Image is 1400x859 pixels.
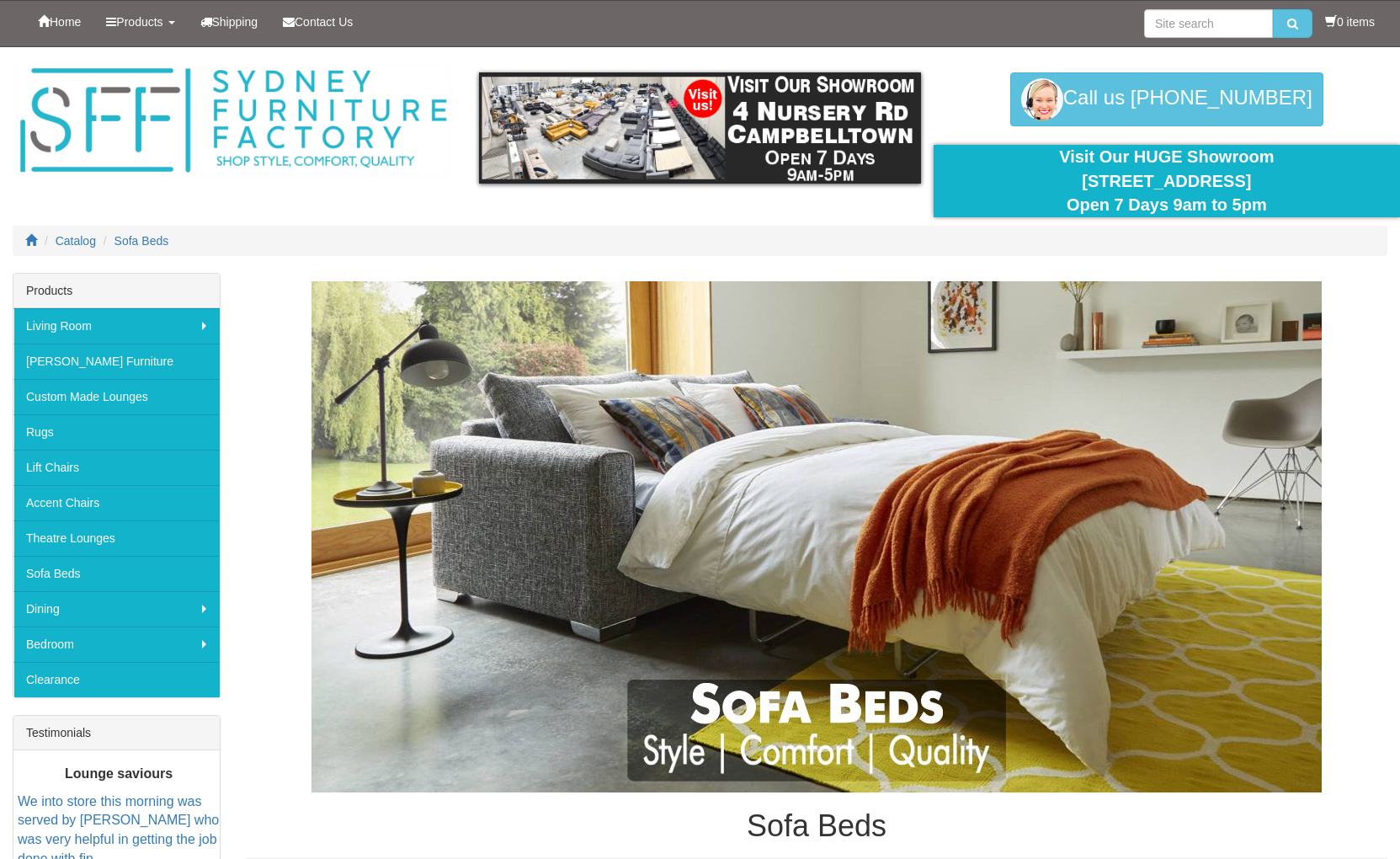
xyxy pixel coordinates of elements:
[13,591,220,627] a: Dining
[13,64,454,178] img: Sydney Furniture Factory
[13,627,220,662] a: Bedroom
[311,281,1322,792] img: Sofa Beds
[212,15,258,29] span: Shipping
[65,766,173,781] b: Lounge saviours
[479,72,920,184] img: showroom.gif
[246,809,1387,843] h1: Sofa Beds
[13,414,220,450] a: Rugs
[13,450,220,485] a: Lift Chairs
[13,274,220,308] div: Products
[25,1,93,43] a: Home
[188,1,271,43] a: Shipping
[13,716,220,750] div: Testimonials
[13,379,220,414] a: Custom Made Lounges
[116,15,162,29] span: Products
[13,520,220,556] a: Theatre Lounges
[13,344,220,379] a: [PERSON_NAME] Furniture
[13,556,220,591] a: Sofa Beds
[13,485,220,520] a: Accent Chairs
[114,234,169,248] a: Sofa Beds
[946,145,1387,217] div: Visit Our HUGE Showroom [STREET_ADDRESS] Open 7 Days 9am to 5pm
[295,15,353,29] span: Contact Us
[50,15,81,29] span: Home
[270,1,365,43] a: Contact Us
[1325,13,1375,30] li: 0 items
[1144,9,1273,38] input: Site search
[13,662,220,697] a: Clearance
[56,234,96,248] a: Catalog
[93,1,187,43] a: Products
[13,308,220,344] a: Living Room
